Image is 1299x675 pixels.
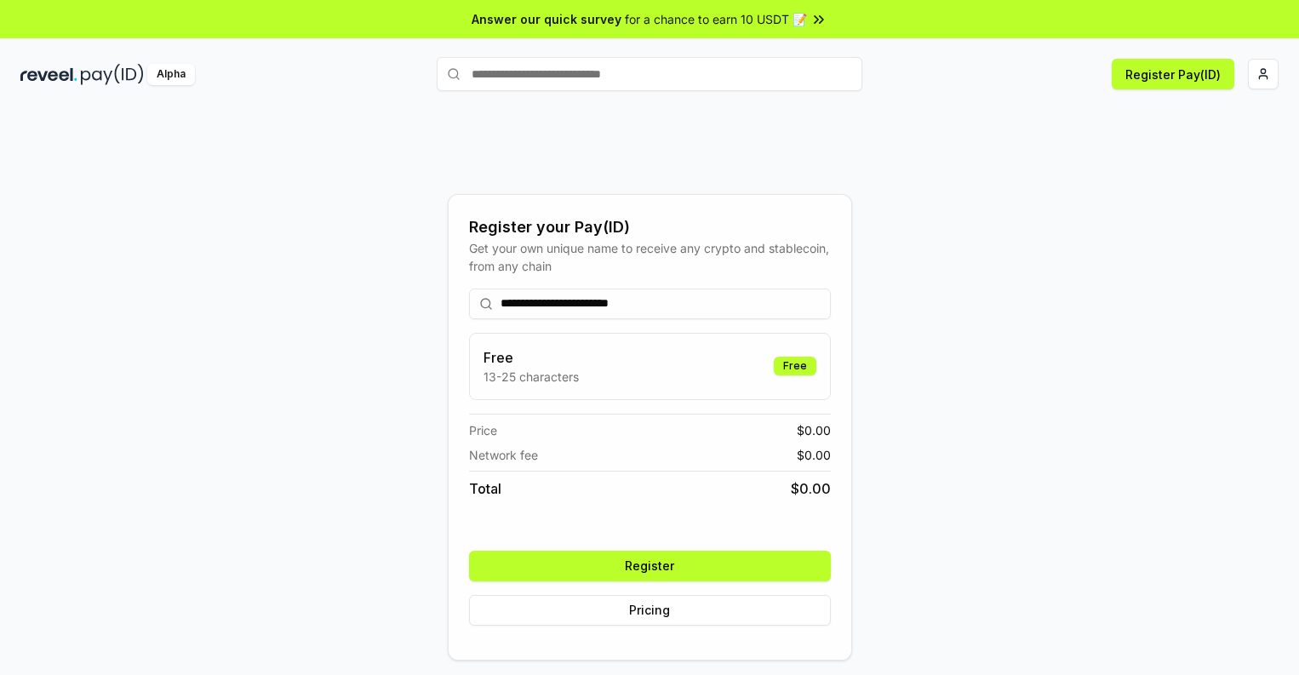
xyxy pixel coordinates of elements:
[469,478,501,499] span: Total
[472,10,621,28] span: Answer our quick survey
[484,347,579,368] h3: Free
[1112,59,1234,89] button: Register Pay(ID)
[797,446,831,464] span: $ 0.00
[625,10,807,28] span: for a chance to earn 10 USDT 📝
[469,215,831,239] div: Register your Pay(ID)
[791,478,831,499] span: $ 0.00
[469,421,497,439] span: Price
[469,446,538,464] span: Network fee
[469,595,831,626] button: Pricing
[469,239,831,275] div: Get your own unique name to receive any crypto and stablecoin, from any chain
[469,551,831,581] button: Register
[81,64,144,85] img: pay_id
[774,357,816,375] div: Free
[797,421,831,439] span: $ 0.00
[20,64,77,85] img: reveel_dark
[147,64,195,85] div: Alpha
[484,368,579,386] p: 13-25 characters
